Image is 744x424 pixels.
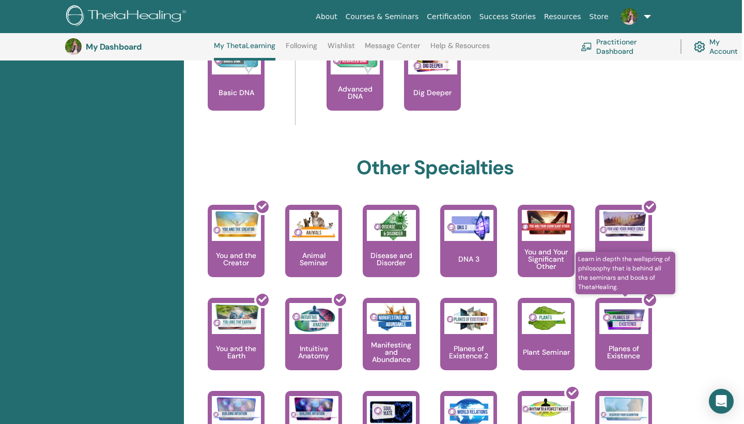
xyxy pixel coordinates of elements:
p: Disease and Disorder [363,252,420,266]
a: Basic DNA Basic DNA [208,38,265,131]
a: My ThetaLearning [214,41,275,60]
a: You and Your Significant Other You and Your Significant Other [518,205,575,298]
span: Learn in depth the wellspring of philosophy that is behind all the seminars and books of ThetaHea... [576,252,675,294]
p: Dig Deeper [409,89,456,96]
img: RHYTHM to a Perfect Weight [522,396,571,420]
img: Disease and Disorder [367,210,416,241]
img: You and Your Inner Circle [599,210,648,238]
img: Intuitive Anatomy [289,303,338,334]
a: Practitioner Dashboard [581,35,668,58]
p: Planes of Existence 2 [440,345,497,359]
a: Following [286,41,317,58]
img: default.jpg [621,8,638,25]
img: Discover Your Algorithm [599,396,648,421]
p: Animal Seminar [285,252,342,266]
a: Certification [423,7,475,26]
a: Wishlist [328,41,355,58]
a: Courses & Seminars [342,7,423,26]
a: Success Stories [475,7,540,26]
img: Manifesting and Abundance [367,303,416,334]
a: Planes of Existence 2 Planes of Existence 2 [440,298,497,391]
p: Intuitive Anatomy [285,345,342,359]
a: Animal Seminar Animal Seminar [285,205,342,298]
p: Plant Seminar [519,349,574,356]
img: You and the Earth [212,303,261,331]
a: Resources [540,7,585,26]
img: Intuitive Child In Me Kids [212,396,261,421]
a: Advanced DNA Advanced DNA [327,38,383,131]
a: Intuitive Anatomy Intuitive Anatomy [285,298,342,391]
a: You and the Creator You and the Creator [208,205,265,298]
p: Manifesting and Abundance [363,341,420,363]
img: Plant Seminar [522,303,571,334]
img: You and Your Significant Other [522,210,571,235]
img: DNA 3 [444,210,493,241]
img: cog.svg [694,39,705,55]
a: Disease and Disorder Disease and Disorder [363,205,420,298]
a: About [312,7,341,26]
h2: Other Specialties [357,156,514,180]
img: Animal Seminar [289,210,338,241]
a: Learn in depth the wellspring of philosophy that is behind all the seminars and books of ThetaHea... [595,298,652,391]
p: You and Your Significant Other [518,248,575,270]
a: DNA 3 DNA 3 [440,205,497,298]
a: Dig Deeper Dig Deeper [404,38,461,131]
a: Plant Seminar Plant Seminar [518,298,575,391]
a: Store [585,7,613,26]
a: You and Your Inner Circle You and Your Inner Circle [595,205,652,298]
img: logo.png [66,5,190,28]
img: Planes of Existence 2 [444,303,493,334]
p: DNA 3 [454,255,484,263]
div: Open Intercom Messenger [709,389,734,414]
img: Planes of Existence [599,303,648,334]
a: Help & Resources [430,41,490,58]
p: You and the Earth [208,345,265,359]
img: chalkboard-teacher.svg [581,42,592,51]
p: You and the Creator [208,252,265,266]
p: Advanced DNA [327,85,383,100]
h3: My Dashboard [86,42,189,52]
img: default.jpg [65,38,82,55]
a: Manifesting and Abundance Manifesting and Abundance [363,298,420,391]
p: Planes of Existence [595,345,652,359]
a: You and the Earth You and the Earth [208,298,265,391]
img: Intuitive Child In Me Young Adult [289,396,338,421]
img: You and the Creator [212,210,261,238]
a: Message Center [365,41,420,58]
